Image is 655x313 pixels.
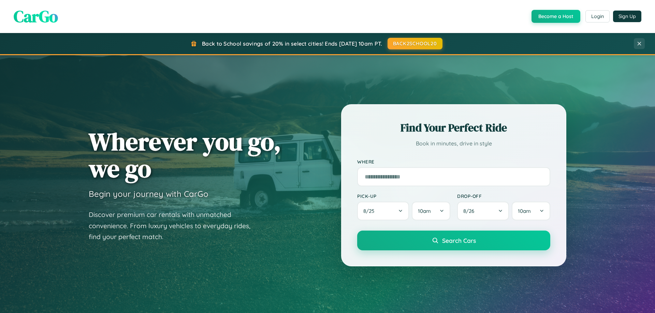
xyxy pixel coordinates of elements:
span: CarGo [14,5,58,28]
button: 8/26 [457,202,509,220]
button: Sign Up [613,11,641,22]
span: Back to School savings of 20% in select cities! Ends [DATE] 10am PT. [202,40,382,47]
span: 8 / 25 [363,208,378,214]
button: Become a Host [532,10,580,23]
h3: Begin your journey with CarGo [89,189,208,199]
h1: Wherever you go, we go [89,128,281,182]
label: Pick-up [357,193,450,199]
label: Drop-off [457,193,550,199]
p: Book in minutes, drive in style [357,139,550,148]
span: Search Cars [442,237,476,244]
span: 10am [418,208,431,214]
p: Discover premium car rentals with unmatched convenience. From luxury vehicles to everyday rides, ... [89,209,259,242]
button: 8/25 [357,202,409,220]
button: Login [585,10,610,22]
h2: Find Your Perfect Ride [357,120,550,135]
button: Search Cars [357,231,550,250]
button: 10am [412,202,450,220]
span: 10am [518,208,531,214]
span: 8 / 26 [463,208,478,214]
button: 10am [512,202,550,220]
button: BACK2SCHOOL20 [388,38,442,49]
label: Where [357,159,550,165]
